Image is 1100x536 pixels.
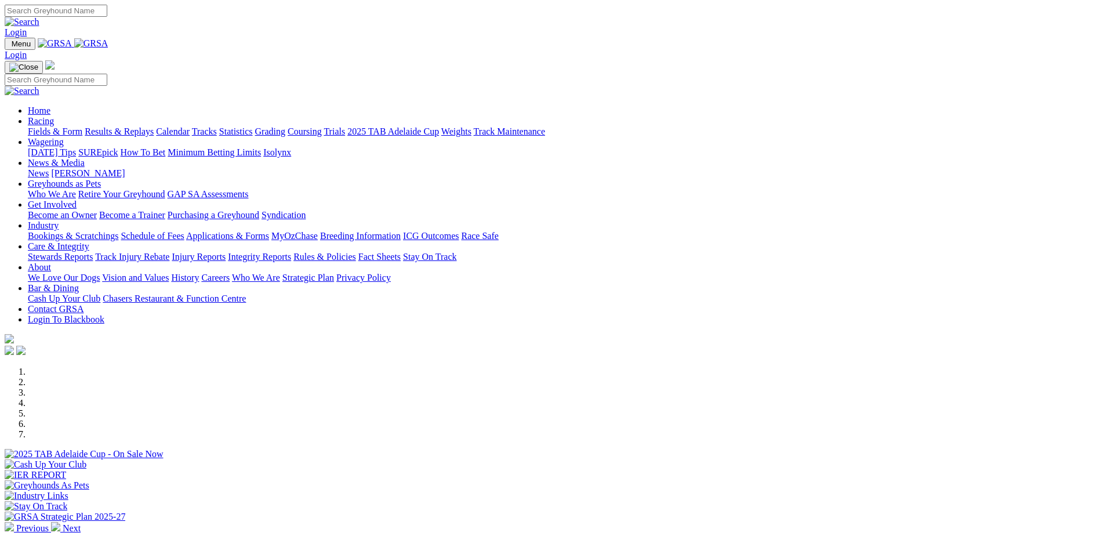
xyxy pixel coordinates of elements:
a: Fields & Form [28,126,82,136]
div: Wagering [28,147,1095,158]
a: Injury Reports [172,252,226,262]
div: About [28,273,1095,283]
a: ICG Outcomes [403,231,459,241]
div: News & Media [28,168,1095,179]
a: Racing [28,116,54,126]
a: Race Safe [461,231,498,241]
a: Previous [5,523,51,533]
a: Rules & Policies [293,252,356,262]
a: Trials [324,126,345,136]
img: Industry Links [5,491,68,501]
a: Breeding Information [320,231,401,241]
button: Toggle navigation [5,38,35,50]
a: Track Injury Rebate [95,252,169,262]
img: 2025 TAB Adelaide Cup - On Sale Now [5,449,164,459]
img: twitter.svg [16,346,26,355]
a: Cash Up Your Club [28,294,100,303]
a: Privacy Policy [336,273,391,283]
a: Greyhounds as Pets [28,179,101,189]
div: Bar & Dining [28,294,1095,304]
img: GRSA Strategic Plan 2025-27 [5,512,125,522]
a: Syndication [262,210,306,220]
a: News & Media [28,158,85,168]
a: Retire Your Greyhound [78,189,165,199]
a: Integrity Reports [228,252,291,262]
a: We Love Our Dogs [28,273,100,283]
a: Purchasing a Greyhound [168,210,259,220]
a: Results & Replays [85,126,154,136]
input: Search [5,74,107,86]
input: Search [5,5,107,17]
a: Weights [441,126,471,136]
img: IER REPORT [5,470,66,480]
a: History [171,273,199,283]
a: Login To Blackbook [28,314,104,324]
div: Industry [28,231,1095,241]
a: Industry [28,220,59,230]
a: Next [51,523,81,533]
img: Search [5,17,39,27]
span: Next [63,523,81,533]
img: GRSA [38,38,72,49]
a: Chasers Restaurant & Function Centre [103,294,246,303]
a: 2025 TAB Adelaide Cup [347,126,439,136]
img: chevron-left-pager-white.svg [5,522,14,531]
img: Cash Up Your Club [5,459,86,470]
a: Calendar [156,126,190,136]
span: Menu [12,39,31,48]
a: MyOzChase [271,231,318,241]
a: Stay On Track [403,252,456,262]
img: facebook.svg [5,346,14,355]
img: Stay On Track [5,501,67,512]
a: Track Maintenance [474,126,545,136]
a: Get Involved [28,200,77,209]
a: News [28,168,49,178]
a: Contact GRSA [28,304,84,314]
a: Careers [201,273,230,283]
img: logo-grsa-white.png [5,334,14,343]
img: Search [5,86,39,96]
a: Care & Integrity [28,241,89,251]
a: Bar & Dining [28,283,79,293]
a: Coursing [288,126,322,136]
a: Home [28,106,50,115]
a: Who We Are [232,273,280,283]
img: Greyhounds As Pets [5,480,89,491]
a: Tracks [192,126,217,136]
a: Stewards Reports [28,252,93,262]
img: Close [9,63,38,72]
span: Previous [16,523,49,533]
a: [DATE] Tips [28,147,76,157]
img: chevron-right-pager-white.svg [51,522,60,531]
img: logo-grsa-white.png [45,60,55,70]
div: Greyhounds as Pets [28,189,1095,200]
img: GRSA [74,38,108,49]
a: Isolynx [263,147,291,157]
a: Become an Owner [28,210,97,220]
a: Strategic Plan [282,273,334,283]
a: Vision and Values [102,273,169,283]
a: Statistics [219,126,253,136]
button: Toggle navigation [5,61,43,74]
div: Get Involved [28,210,1095,220]
div: Care & Integrity [28,252,1095,262]
a: GAP SA Assessments [168,189,249,199]
a: [PERSON_NAME] [51,168,125,178]
a: Wagering [28,137,64,147]
a: Who We Are [28,189,76,199]
a: Bookings & Scratchings [28,231,118,241]
a: SUREpick [78,147,118,157]
a: Applications & Forms [186,231,269,241]
a: Login [5,50,27,60]
a: How To Bet [121,147,166,157]
a: About [28,262,51,272]
div: Racing [28,126,1095,137]
a: Schedule of Fees [121,231,184,241]
a: Minimum Betting Limits [168,147,261,157]
a: Become a Trainer [99,210,165,220]
a: Grading [255,126,285,136]
a: Fact Sheets [358,252,401,262]
a: Login [5,27,27,37]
